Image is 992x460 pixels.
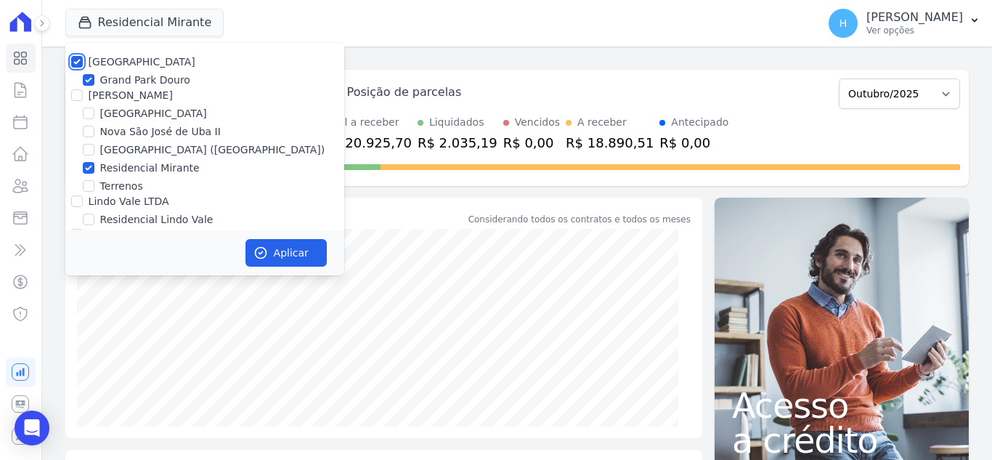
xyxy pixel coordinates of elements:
label: Residencial Lindo Vale [100,212,214,227]
label: Lindo Vale LTDA [89,195,169,207]
div: A receber [577,115,627,130]
label: [GEOGRAPHIC_DATA] ([GEOGRAPHIC_DATA]) [100,142,325,158]
span: H [839,18,847,28]
div: Posição de parcelas [347,84,462,101]
div: R$ 0,00 [503,133,560,153]
div: R$ 2.035,19 [418,133,497,153]
label: RDR Engenharia [89,229,171,241]
label: Terrenos [100,179,143,194]
label: [GEOGRAPHIC_DATA] [89,56,195,68]
div: Liquidados [429,115,484,130]
div: Vencidos [515,115,560,130]
label: Residencial Mirante [100,161,200,176]
label: [PERSON_NAME] [89,89,173,101]
div: R$ 20.925,70 [324,133,412,153]
div: R$ 0,00 [659,133,728,153]
span: a crédito [732,423,951,458]
div: Open Intercom Messenger [15,411,49,445]
button: Residencial Mirante [65,9,224,36]
button: Aplicar [245,239,327,267]
label: [GEOGRAPHIC_DATA] [100,106,207,121]
button: H [PERSON_NAME] Ver opções [817,3,992,44]
div: Antecipado [671,115,728,130]
div: Considerando todos os contratos e todos os meses [468,213,691,226]
p: Ver opções [866,25,963,36]
div: Total a receber [324,115,412,130]
label: Grand Park Douro [100,73,190,88]
p: [PERSON_NAME] [866,10,963,25]
div: R$ 18.890,51 [566,133,654,153]
label: Nova São José de Uba II [100,124,221,140]
span: Acesso [732,388,951,423]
